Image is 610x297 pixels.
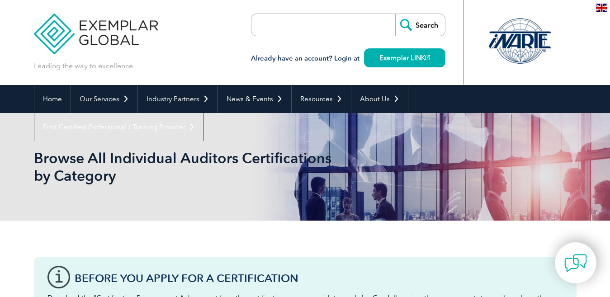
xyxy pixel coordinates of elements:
[138,85,218,113] a: Industry Partners
[395,14,445,36] input: Search
[425,55,430,60] img: open_square.png
[218,85,291,113] a: News & Events
[564,252,587,274] img: contact-chat.png
[351,85,408,113] a: About Us
[251,53,445,64] h3: Already have an account? Login at
[75,273,563,284] h3: Before You Apply For a Certification
[34,85,71,113] a: Home
[292,85,351,113] a: Resources
[34,61,133,71] p: Leading the way to excellence
[364,48,445,67] a: Exemplar LINK
[34,113,203,141] a: Find Certified Professional / Training Provider
[34,149,381,184] h1: Browse All Individual Auditors Certifications by Category
[71,85,137,113] a: Our Services
[596,4,607,12] img: en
